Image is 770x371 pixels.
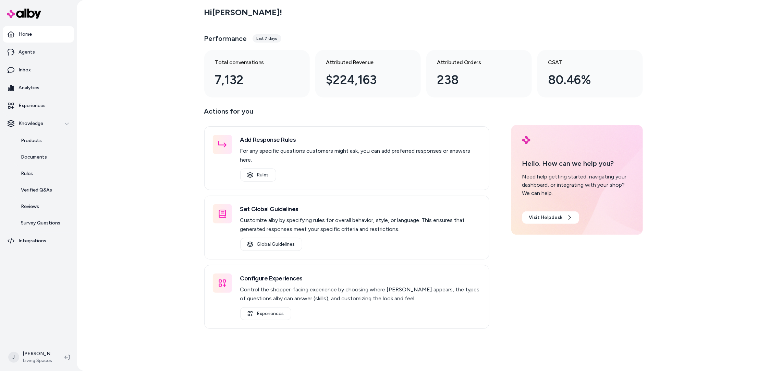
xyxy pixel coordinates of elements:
[204,7,282,18] h2: Hi [PERSON_NAME] !
[522,136,530,144] img: alby Logo
[522,158,632,169] p: Hello. How can we help you?
[522,173,632,197] div: Need help getting started, navigating your dashboard, or integrating with your shop? We can help.
[21,137,42,144] p: Products
[204,106,489,122] p: Actions for you
[240,307,291,320] a: Experiences
[3,233,74,249] a: Integrations
[3,97,74,114] a: Experiences
[7,9,41,19] img: alby Logo
[14,149,74,165] a: Documents
[19,120,43,127] p: Knowledge
[240,204,481,214] h3: Set Global Guidelines
[537,50,643,97] a: CSAT 80.46%
[522,211,579,224] a: Visit Helpdesk
[4,346,59,368] button: J[PERSON_NAME]Living Spaces
[240,285,481,303] p: Control the shopper-facing experience by choosing where [PERSON_NAME] appears, the types of quest...
[3,62,74,78] a: Inbox
[240,135,481,144] h3: Add Response Rules
[240,274,481,283] h3: Configure Experiences
[548,71,621,89] div: 80.46%
[548,58,621,67] h3: CSAT
[21,170,33,177] p: Rules
[23,357,53,364] span: Living Spaces
[8,352,19,363] span: J
[3,80,74,96] a: Analytics
[14,132,74,149] a: Products
[19,102,46,109] p: Experiences
[19,49,35,56] p: Agents
[14,198,74,215] a: Reviews
[19,31,32,38] p: Home
[3,44,74,60] a: Agents
[253,34,281,43] div: Last 7 days
[14,182,74,198] a: Verified Q&As
[3,26,74,43] a: Home
[437,71,510,89] div: 238
[14,215,74,231] a: Survey Questions
[240,216,481,234] p: Customize alby by specifying rules for overall behavior, style, or language. This ensures that ge...
[215,71,288,89] div: 7,132
[240,147,481,164] p: For any specific questions customers might ask, you can add preferred responses or answers here.
[23,350,53,357] p: [PERSON_NAME]
[240,238,302,251] a: Global Guidelines
[3,115,74,132] button: Knowledge
[21,220,60,227] p: Survey Questions
[19,67,31,73] p: Inbox
[21,187,52,194] p: Verified Q&As
[21,154,47,161] p: Documents
[437,58,510,67] h3: Attributed Orders
[204,50,310,97] a: Total conversations 7,132
[315,50,421,97] a: Attributed Revenue $224,163
[19,237,46,244] p: Integrations
[21,203,39,210] p: Reviews
[326,71,399,89] div: $224,163
[240,169,276,182] a: Rules
[14,165,74,182] a: Rules
[19,84,39,91] p: Analytics
[326,58,399,67] h3: Attributed Revenue
[426,50,532,97] a: Attributed Orders 238
[215,58,288,67] h3: Total conversations
[204,34,247,43] h3: Performance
